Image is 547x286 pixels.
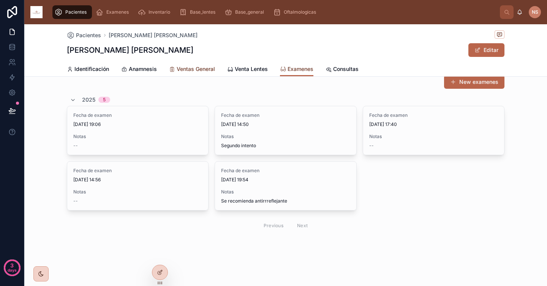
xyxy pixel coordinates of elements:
[73,168,202,174] span: Fecha de examen
[369,134,498,140] span: Notas
[149,9,170,15] span: Inventario
[177,5,221,19] a: Base_lentes
[106,9,129,15] span: Examenes
[468,43,504,57] button: Editar
[190,9,215,15] span: Base_lentes
[235,65,268,73] span: Venta Lentes
[221,121,350,127] span: [DATE] 14:50
[8,265,17,275] p: days
[67,45,193,55] h1: [PERSON_NAME] [PERSON_NAME]
[280,62,313,77] a: Examenes
[288,65,313,73] span: Examenes
[235,9,264,15] span: Base_general
[49,4,500,20] div: scrollable content
[10,262,14,269] p: 3
[221,198,350,204] span: Se recomienda antirrreflejante
[67,161,209,211] a: Fecha de examen[DATE] 14:56Notas--
[76,31,101,39] span: Pacientes
[73,143,78,149] span: --
[215,106,356,155] a: Fecha de examen[DATE] 14:50NotasSegundo intento
[93,5,134,19] a: Examenes
[444,75,504,89] button: New examenes
[73,112,202,118] span: Fecha de examen
[284,9,316,15] span: Oftalmologicas
[215,161,356,211] a: Fecha de examen[DATE] 19:54NotasSe recomienda antirrreflejante
[271,5,321,19] a: Oftalmologicas
[221,112,350,118] span: Fecha de examen
[52,5,92,19] a: Pacientes
[369,143,374,149] span: --
[221,177,350,183] span: [DATE] 19:54
[227,62,268,77] a: Venta Lentes
[333,65,359,73] span: Consultas
[73,121,202,127] span: [DATE] 19:06
[109,31,198,39] a: [PERSON_NAME] [PERSON_NAME]
[222,5,269,19] a: Base_general
[221,189,350,195] span: Notas
[74,65,109,73] span: Identificación
[369,121,498,127] span: [DATE] 17:40
[103,97,106,103] div: 5
[169,62,215,77] a: Ventas General
[67,31,101,39] a: Pacientes
[73,177,202,183] span: [DATE] 14:56
[129,65,157,73] span: Anamnesis
[67,106,209,155] a: Fecha de examen[DATE] 19:06Notas--
[221,143,350,149] span: Segundo intento
[82,96,95,104] span: 2025
[221,134,350,140] span: Notas
[177,65,215,73] span: Ventas General
[221,168,350,174] span: Fecha de examen
[73,198,78,204] span: --
[532,9,538,15] span: NS
[369,112,498,118] span: Fecha de examen
[30,6,43,18] img: App logo
[121,62,157,77] a: Anamnesis
[136,5,175,19] a: Inventario
[73,189,202,195] span: Notas
[363,106,504,155] a: Fecha de examen[DATE] 17:40Notas--
[65,9,87,15] span: Pacientes
[73,134,202,140] span: Notas
[326,62,359,77] a: Consultas
[67,62,109,77] a: Identificación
